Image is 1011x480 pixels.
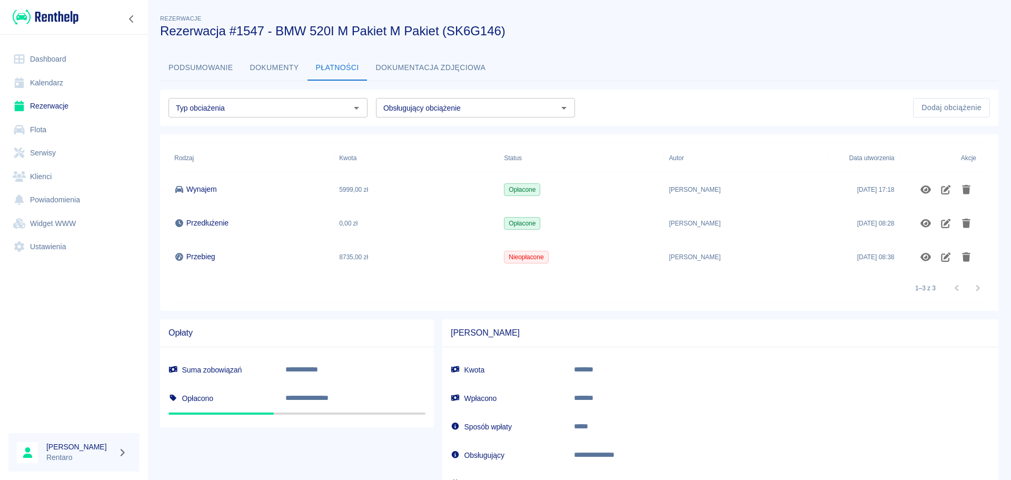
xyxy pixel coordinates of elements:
[900,143,982,173] div: Akcje
[169,143,334,173] div: Rodzaj
[916,181,936,199] button: Pokaż szczegóły
[334,143,499,173] div: Kwota
[451,365,557,375] h6: Kwota
[504,143,522,173] div: Status
[956,181,977,199] button: Usuń obciążenie
[504,219,540,228] span: Opłacone
[8,235,140,259] a: Ustawienia
[168,365,269,375] h6: Suma zobowiązań
[663,240,828,274] div: [PERSON_NAME]
[663,207,828,240] div: [PERSON_NAME]
[124,12,140,26] button: Zwiń nawigację
[8,188,140,212] a: Powiadomienia
[8,141,140,165] a: Serwisy
[186,251,215,262] p: Przebieg
[916,248,936,266] button: Pokaż szczegóły
[242,55,308,81] button: Dokumenty
[857,185,895,194] div: 1 lip 2025, 17:18
[160,15,201,22] span: Rezerwacje
[849,143,894,173] div: Data utworzenia
[451,450,557,461] h6: Obsługujący
[334,240,499,274] div: 8735,00 zł
[334,173,499,207] div: 5999,00 zł
[557,101,571,115] button: Otwórz
[8,165,140,189] a: Klienci
[956,214,977,232] button: Usuń obciążenie
[8,212,140,236] a: Widget WWW
[913,98,990,117] button: Dodaj obciążenie
[368,55,494,81] button: Dokumentacja zdjęciowa
[961,143,976,173] div: Akcje
[451,422,557,432] h6: Sposób wpłaty
[168,328,425,338] span: Opłaty
[663,143,828,173] div: Autor
[8,8,78,26] a: Renthelp logo
[936,181,956,199] button: Edytuj obciążenie
[308,55,368,81] button: Płatności
[504,185,540,194] span: Opłacone
[160,55,242,81] button: Podsumowanie
[451,393,557,404] h6: Wpłacono
[956,248,977,266] button: Usuń obciążenie
[13,8,78,26] img: Renthelp logo
[829,143,900,173] div: Data utworzenia
[8,71,140,95] a: Kalendarz
[499,143,663,173] div: Status
[8,47,140,71] a: Dashboard
[936,248,956,266] button: Edytuj obciążenie
[186,218,229,229] p: Przedłużenie
[168,413,425,415] span: Pozostało 8735,00 zł do zapłaty
[857,252,895,262] div: 10 wrz 2025, 08:38
[857,219,895,228] div: 10 wrz 2025, 08:28
[46,452,114,463] p: Rentaro
[834,151,849,165] button: Sort
[669,143,683,173] div: Autor
[936,214,956,232] button: Edytuj obciążenie
[334,207,499,240] div: 0,00 zł
[168,393,269,404] h6: Opłacono
[46,442,114,452] h6: [PERSON_NAME]
[663,173,828,207] div: [PERSON_NAME]
[339,143,356,173] div: Kwota
[916,214,936,232] button: Pokaż szczegóły
[349,101,364,115] button: Otwórz
[915,283,936,293] p: 1–3 z 3
[451,328,990,338] span: [PERSON_NAME]
[186,184,217,195] p: Wynajem
[504,252,548,262] span: Nieopłacone
[174,143,194,173] div: Rodzaj
[8,94,140,118] a: Rezerwacje
[8,118,140,142] a: Flota
[160,24,990,38] h3: Rezerwacja #1547 - BMW 520I M Pakiet M Pakiet (SK6G146)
